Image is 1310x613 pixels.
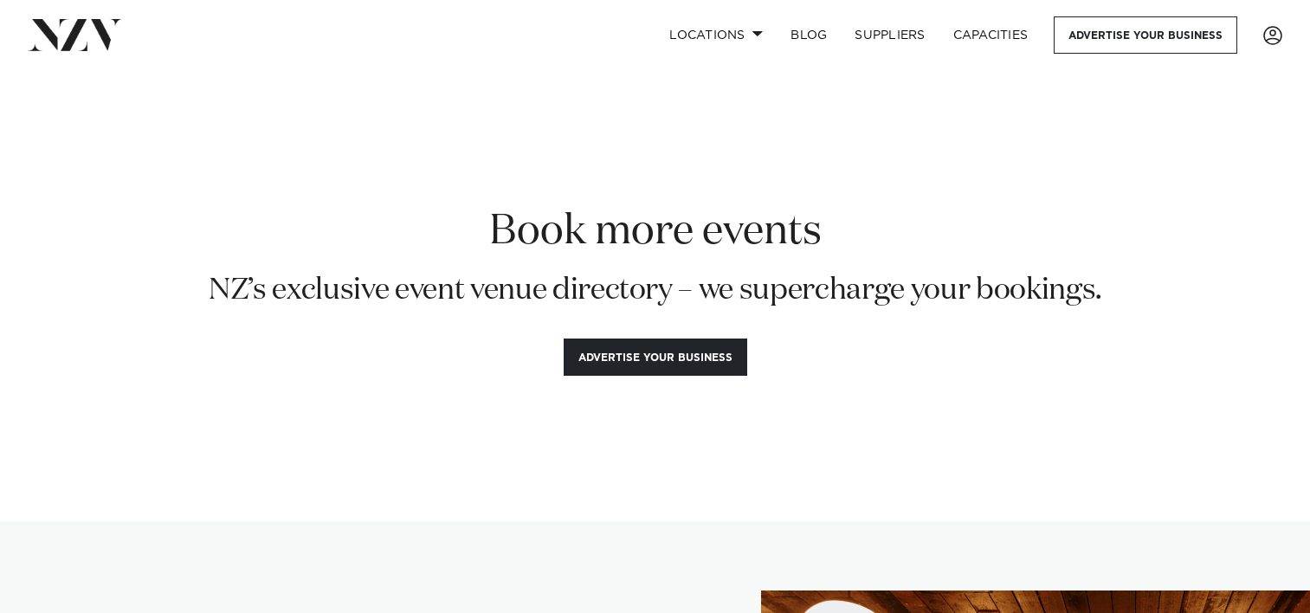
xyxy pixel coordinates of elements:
p: NZ’s exclusive event venue directory – we supercharge your bookings. [32,273,1279,308]
a: SUPPLIERS [841,16,939,54]
a: Capacities [939,16,1042,54]
a: BLOG [777,16,841,54]
button: Advertise your business [564,339,747,376]
img: nzv-logo.png [28,19,122,50]
a: Locations [655,16,777,54]
a: Advertise your business [1054,16,1237,54]
h1: Book more events [32,205,1279,259]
